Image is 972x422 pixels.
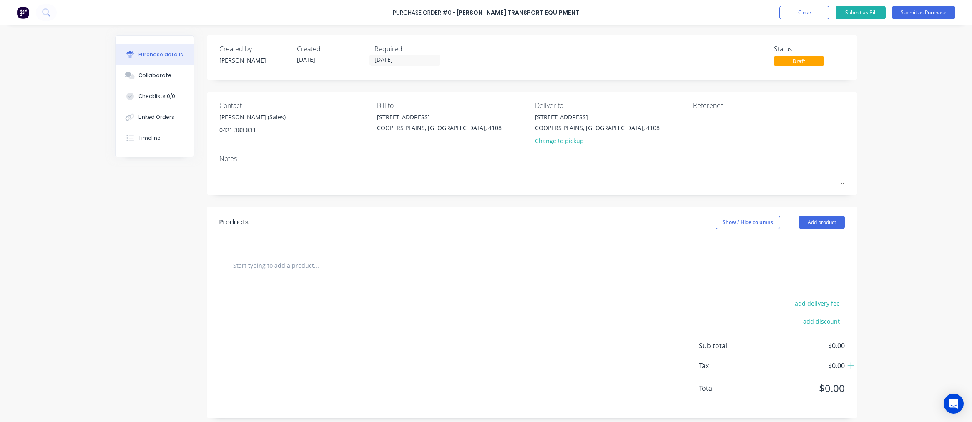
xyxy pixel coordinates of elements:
[892,6,955,19] button: Submit as Purchase
[116,44,194,65] button: Purchase details
[779,6,829,19] button: Close
[799,316,845,327] button: add discount
[116,65,194,86] button: Collaborate
[138,113,174,121] div: Linked Orders
[774,44,845,54] div: Status
[393,8,456,17] div: Purchase Order #0 -
[219,153,845,163] div: Notes
[699,383,761,393] span: Total
[799,216,845,229] button: Add product
[693,100,845,111] div: Reference
[297,44,368,54] div: Created
[377,113,502,121] div: [STREET_ADDRESS]
[944,394,964,414] div: Open Intercom Messenger
[774,56,824,66] div: Draft
[374,44,445,54] div: Required
[116,128,194,148] button: Timeline
[535,123,660,132] div: COOPERS PLAINS, [GEOGRAPHIC_DATA], 4108
[219,113,286,121] div: [PERSON_NAME] (Sales)
[761,341,845,351] span: $0.00
[138,72,171,79] div: Collaborate
[233,257,399,274] input: Start typing to add a product...
[116,86,194,107] button: Checklists 0/0
[377,100,529,111] div: Bill to
[836,6,886,19] button: Submit as Bill
[138,51,183,58] div: Purchase details
[17,6,29,19] img: Factory
[699,341,761,351] span: Sub total
[699,361,761,371] span: Tax
[535,100,687,111] div: Deliver to
[219,100,371,111] div: Contact
[716,216,780,229] button: Show / Hide columns
[219,217,249,227] div: Products
[535,113,660,121] div: [STREET_ADDRESS]
[761,361,845,371] span: $0.00
[790,298,845,309] button: add delivery fee
[535,136,660,145] div: Change to pickup
[219,126,286,134] div: 0421 383 831
[219,56,290,65] div: [PERSON_NAME]
[457,8,579,17] a: [PERSON_NAME] Transport Equipment
[377,123,502,132] div: COOPERS PLAINS, [GEOGRAPHIC_DATA], 4108
[138,93,175,100] div: Checklists 0/0
[761,381,845,396] span: $0.00
[138,134,161,142] div: Timeline
[116,107,194,128] button: Linked Orders
[219,44,290,54] div: Created by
